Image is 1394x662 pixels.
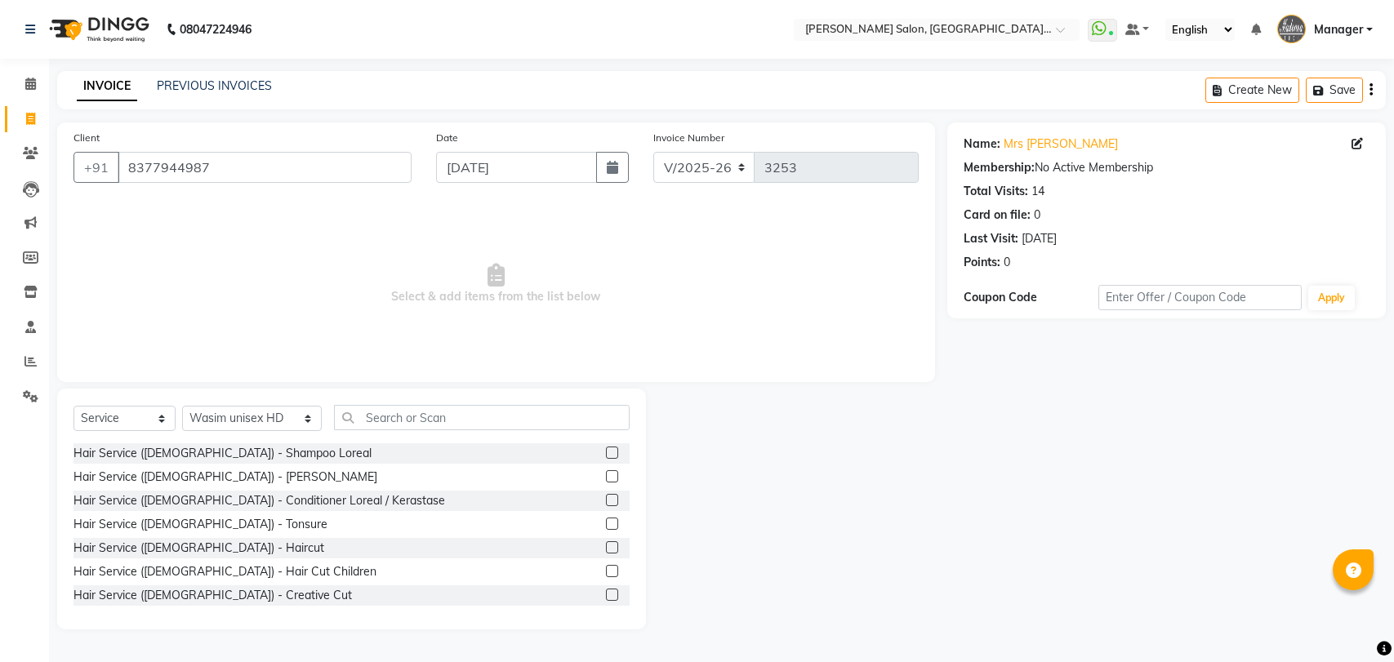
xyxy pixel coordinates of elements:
[1098,285,1302,310] input: Enter Offer / Coupon Code
[964,159,1035,176] div: Membership:
[157,78,272,93] a: PREVIOUS INVOICES
[1004,136,1118,153] a: Mrs [PERSON_NAME]
[1306,78,1363,103] button: Save
[73,563,376,580] div: Hair Service ([DEMOGRAPHIC_DATA]) - Hair Cut Children
[1205,78,1299,103] button: Create New
[964,159,1370,176] div: No Active Membership
[334,405,630,430] input: Search or Scan
[73,516,327,533] div: Hair Service ([DEMOGRAPHIC_DATA]) - Tonsure
[1325,597,1378,646] iframe: chat widget
[77,72,137,101] a: INVOICE
[180,7,252,52] b: 08047224946
[1031,183,1044,200] div: 14
[1034,207,1040,224] div: 0
[42,7,154,52] img: logo
[964,254,1000,271] div: Points:
[73,469,377,486] div: Hair Service ([DEMOGRAPHIC_DATA]) - [PERSON_NAME]
[1022,230,1057,247] div: [DATE]
[1314,21,1363,38] span: Manager
[964,289,1099,306] div: Coupon Code
[653,131,724,145] label: Invoice Number
[118,152,412,183] input: Search by Name/Mobile/Email/Code
[1004,254,1010,271] div: 0
[964,136,1000,153] div: Name:
[73,540,324,557] div: Hair Service ([DEMOGRAPHIC_DATA]) - Haircut
[73,131,100,145] label: Client
[964,183,1028,200] div: Total Visits:
[436,131,458,145] label: Date
[73,202,919,366] span: Select & add items from the list below
[73,587,352,604] div: Hair Service ([DEMOGRAPHIC_DATA]) - Creative Cut
[1308,286,1355,310] button: Apply
[73,492,445,509] div: Hair Service ([DEMOGRAPHIC_DATA]) - Conditioner Loreal / Kerastase
[1277,15,1306,43] img: Manager
[73,445,372,462] div: Hair Service ([DEMOGRAPHIC_DATA]) - Shampoo Loreal
[964,230,1018,247] div: Last Visit:
[964,207,1031,224] div: Card on file:
[73,152,119,183] button: +91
